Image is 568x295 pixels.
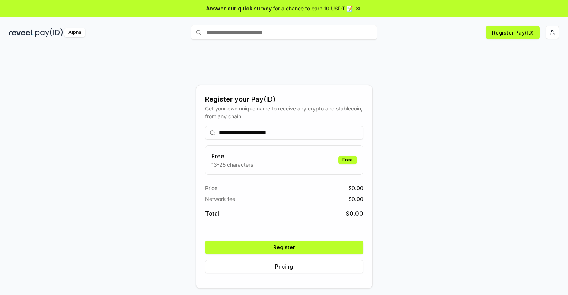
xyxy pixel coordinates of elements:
[205,94,363,105] div: Register your Pay(ID)
[205,241,363,254] button: Register
[348,195,363,203] span: $ 0.00
[205,184,217,192] span: Price
[35,28,63,37] img: pay_id
[205,209,219,218] span: Total
[205,105,363,120] div: Get your own unique name to receive any crypto and stablecoin, from any chain
[205,195,235,203] span: Network fee
[273,4,353,12] span: for a chance to earn 10 USDT 📝
[64,28,85,37] div: Alpha
[346,209,363,218] span: $ 0.00
[486,26,540,39] button: Register Pay(ID)
[338,156,357,164] div: Free
[211,152,253,161] h3: Free
[211,161,253,169] p: 13-25 characters
[205,260,363,273] button: Pricing
[206,4,272,12] span: Answer our quick survey
[9,28,34,37] img: reveel_dark
[348,184,363,192] span: $ 0.00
